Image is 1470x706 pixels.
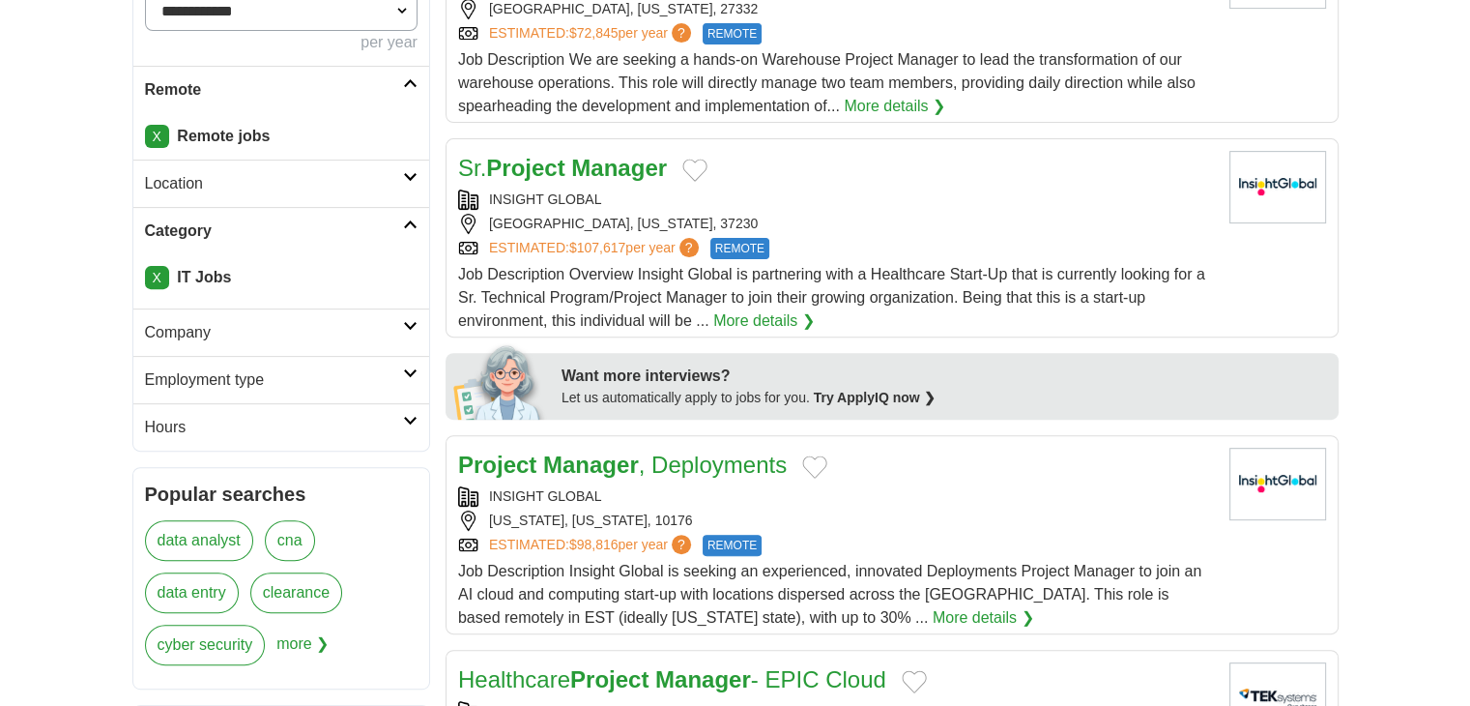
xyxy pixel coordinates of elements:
img: Insight Global logo [1229,448,1326,520]
a: Remote [133,66,429,113]
div: Want more interviews? [562,365,1327,388]
strong: Project [486,155,564,181]
a: Company [133,309,429,356]
span: REMOTE [703,535,762,556]
button: Add to favorite jobs [902,670,927,693]
a: ESTIMATED:$98,816per year? [489,535,695,556]
div: [US_STATE], [US_STATE], 10176 [458,511,1214,531]
a: INSIGHT GLOBAL [489,488,601,504]
a: X [145,125,169,148]
div: Let us automatically apply to jobs for you. [562,388,1327,408]
a: More details ❯ [713,309,815,333]
a: data analyst [145,520,253,561]
div: per year [145,31,418,54]
a: clearance [250,573,342,613]
span: more ❯ [276,625,329,677]
a: Hours [133,403,429,451]
a: Project Manager, Deployments [458,452,787,478]
h2: Hours [145,416,403,439]
button: Add to favorite jobs [802,456,827,479]
strong: Remote jobs [177,128,270,144]
a: X [145,266,169,289]
span: ? [679,238,699,257]
strong: Manager [571,155,667,181]
strong: Manager [543,452,639,478]
a: cyber security [145,625,266,665]
span: $98,816 [569,537,619,552]
span: ? [672,535,691,554]
button: Add to favorite jobs [682,159,707,182]
strong: Project [458,452,536,478]
span: Job Description We are seeking a hands-on Warehouse Project Manager to lead the transformation of... [458,51,1196,114]
a: Category [133,207,429,254]
span: Job Description Insight Global is seeking an experienced, innovated Deployments Project Manager t... [458,563,1201,626]
div: [GEOGRAPHIC_DATA], [US_STATE], 37230 [458,214,1214,234]
a: Location [133,160,429,207]
a: ESTIMATED:$107,617per year? [489,238,703,259]
h2: Company [145,321,403,344]
strong: IT Jobs [177,269,231,285]
span: REMOTE [710,238,769,259]
strong: Manager [655,666,751,692]
a: More details ❯ [844,95,945,118]
a: Try ApplyIQ now ❯ [814,390,936,405]
a: Employment type [133,356,429,403]
span: REMOTE [703,23,762,44]
h2: Remote [145,78,403,102]
span: ? [672,23,691,43]
h2: Popular searches [145,480,418,509]
img: apply-iq-scientist.png [453,342,547,420]
span: $72,845 [569,25,619,41]
a: INSIGHT GLOBAL [489,191,601,207]
h2: Employment type [145,368,403,392]
a: Sr.Project Manager [458,155,667,181]
a: More details ❯ [933,606,1034,630]
img: Insight Global logo [1229,151,1326,223]
a: HealthcareProject Manager- EPIC Cloud [458,666,886,692]
span: $107,617 [569,240,625,255]
strong: Project [570,666,649,692]
a: ESTIMATED:$72,845per year? [489,23,695,44]
a: data entry [145,573,239,613]
a: cna [265,520,315,561]
h2: Category [145,220,403,243]
span: Job Description Overview Insight Global is partnering with a Healthcare Start-Up that is currentl... [458,266,1205,329]
h2: Location [145,172,403,195]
